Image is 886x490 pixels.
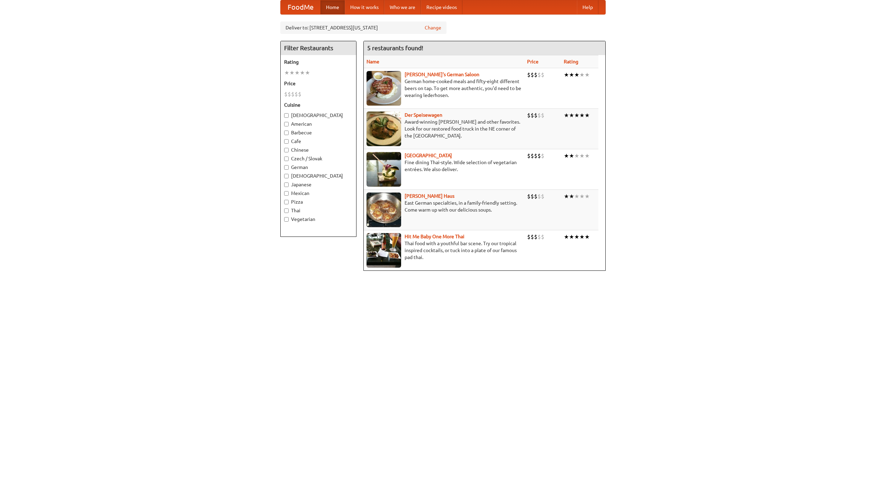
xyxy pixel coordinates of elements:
li: ★ [564,233,569,241]
li: $ [298,90,301,98]
label: Pizza [284,198,353,205]
input: Mexican [284,191,289,196]
input: German [284,165,289,170]
input: Pizza [284,200,289,204]
input: Vegetarian [284,217,289,222]
li: $ [531,233,534,241]
li: ★ [574,152,579,160]
li: ★ [289,69,295,77]
li: $ [541,233,544,241]
a: Help [577,0,598,14]
li: $ [534,112,537,119]
a: Name [367,59,379,64]
label: Barbecue [284,129,353,136]
label: American [284,121,353,127]
label: [DEMOGRAPHIC_DATA] [284,112,353,119]
p: German home-cooked meals and fifty-eight different beers on tap. To get more authentic, you'd nee... [367,78,522,99]
li: $ [534,193,537,200]
a: Change [425,24,441,31]
p: Award-winning [PERSON_NAME] and other favorites. Look for our restored food truck in the NE corne... [367,118,522,139]
label: Mexican [284,190,353,197]
li: ★ [305,69,310,77]
p: Fine dining Thai-style. Wide selection of vegetarian entrées. We also deliver. [367,159,522,173]
img: speisewagen.jpg [367,112,401,146]
label: Czech / Slovak [284,155,353,162]
li: $ [527,71,531,79]
li: ★ [579,71,585,79]
li: ★ [579,112,585,119]
a: Hit Me Baby One More Thai [405,234,464,239]
li: ★ [585,233,590,241]
input: Japanese [284,182,289,187]
li: ★ [564,193,569,200]
li: ★ [300,69,305,77]
li: $ [531,152,534,160]
a: Recipe videos [421,0,462,14]
li: $ [537,71,541,79]
li: $ [537,152,541,160]
a: FoodMe [281,0,320,14]
img: kohlhaus.jpg [367,193,401,227]
li: ★ [284,69,289,77]
input: [DEMOGRAPHIC_DATA] [284,174,289,178]
li: $ [534,152,537,160]
a: Who we are [384,0,421,14]
ng-pluralize: 5 restaurants found! [367,45,423,51]
a: [GEOGRAPHIC_DATA] [405,153,452,158]
li: $ [284,90,288,98]
li: $ [537,233,541,241]
h4: Filter Restaurants [281,41,356,55]
label: Vegetarian [284,216,353,223]
li: $ [537,112,541,119]
h5: Price [284,80,353,87]
li: $ [531,71,534,79]
li: $ [527,193,531,200]
label: German [284,164,353,171]
li: ★ [569,193,574,200]
label: [DEMOGRAPHIC_DATA] [284,172,353,179]
li: ★ [564,71,569,79]
li: ★ [585,152,590,160]
li: ★ [569,112,574,119]
p: Thai food with a youthful bar scene. Try our tropical inspired cocktails, or tuck into a plate of... [367,240,522,261]
label: Japanese [284,181,353,188]
a: Rating [564,59,578,64]
h5: Rating [284,59,353,65]
li: $ [288,90,291,98]
li: $ [291,90,295,98]
li: ★ [569,71,574,79]
label: Chinese [284,146,353,153]
input: Barbecue [284,131,289,135]
li: ★ [569,233,574,241]
a: [PERSON_NAME]'s German Saloon [405,72,479,77]
input: Chinese [284,148,289,152]
li: ★ [585,193,590,200]
input: American [284,122,289,126]
li: ★ [564,112,569,119]
input: [DEMOGRAPHIC_DATA] [284,113,289,118]
li: $ [534,233,537,241]
input: Thai [284,208,289,213]
label: Cafe [284,138,353,145]
li: $ [295,90,298,98]
li: ★ [569,152,574,160]
input: Czech / Slovak [284,157,289,161]
li: $ [541,71,544,79]
li: $ [541,112,544,119]
a: Der Speisewagen [405,112,442,118]
li: ★ [579,193,585,200]
label: Thai [284,207,353,214]
li: ★ [564,152,569,160]
li: $ [541,152,544,160]
li: ★ [585,71,590,79]
a: How it works [345,0,384,14]
li: ★ [295,69,300,77]
a: Home [320,0,345,14]
li: ★ [574,233,579,241]
li: ★ [579,233,585,241]
a: Price [527,59,539,64]
li: $ [531,112,534,119]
